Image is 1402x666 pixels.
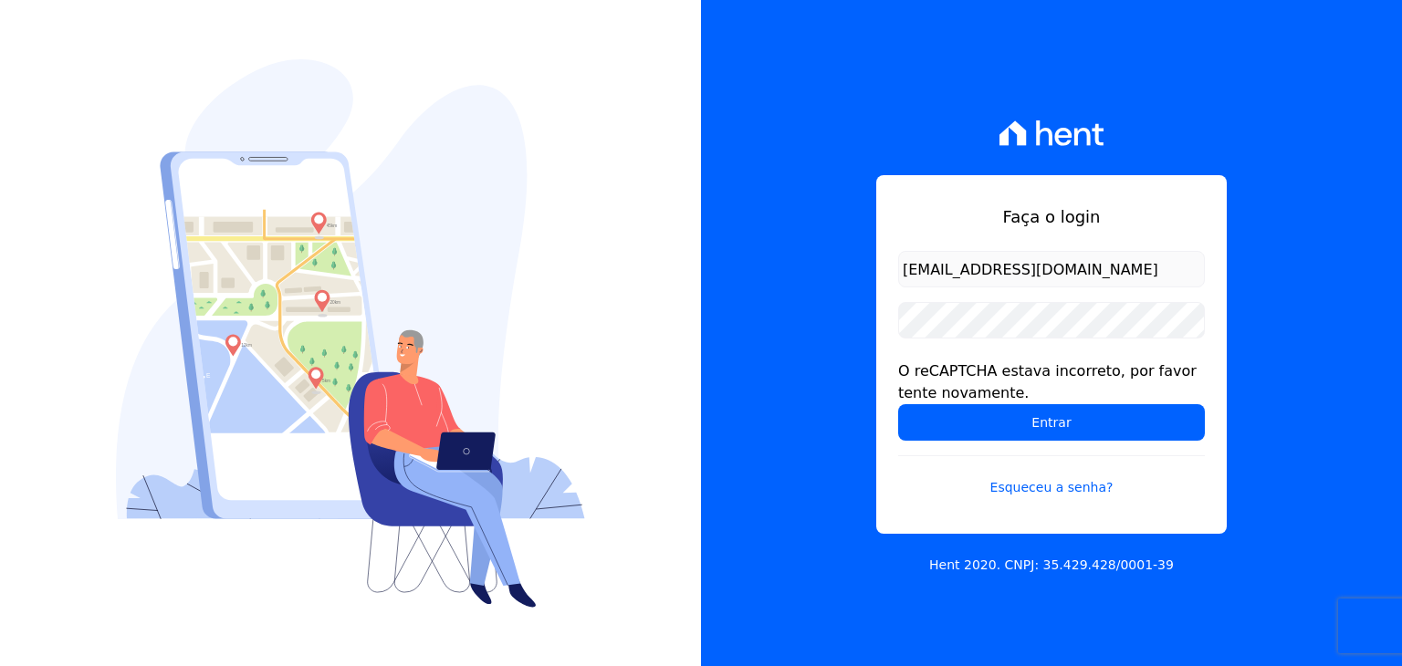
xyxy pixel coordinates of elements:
[929,556,1174,575] p: Hent 2020. CNPJ: 35.429.428/0001-39
[116,59,585,608] img: Login
[898,204,1205,229] h1: Faça o login
[898,455,1205,497] a: Esqueceu a senha?
[898,404,1205,441] input: Entrar
[898,360,1205,404] div: O reCAPTCHA estava incorreto, por favor tente novamente.
[898,251,1205,287] input: Email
